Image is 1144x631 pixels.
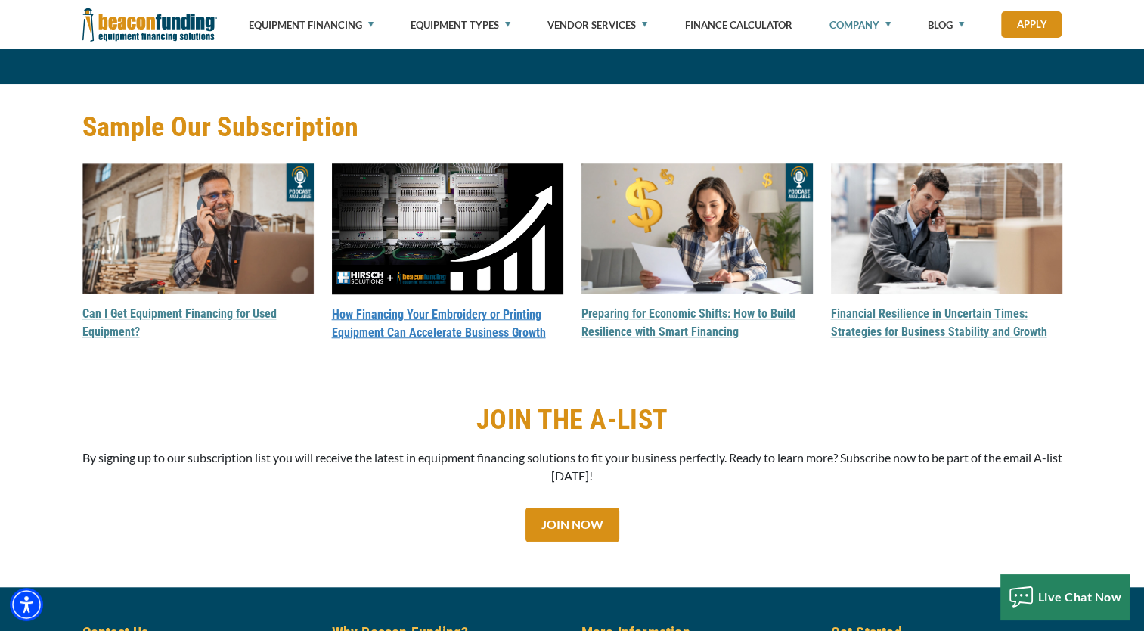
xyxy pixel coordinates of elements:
img: Financial Resilience in Uncertain Times: Strategies for Business Stability and Growth [831,163,1062,294]
div: Accessibility Menu [10,588,43,621]
p: By signing up to our subscription list you will receive the latest in equipment financing solutio... [82,449,1062,485]
a: Preparing for Economic Shifts: How to Build Resilience with Smart Financing [581,306,795,339]
a: JOIN NOW [525,508,619,542]
button: Live Chat Now [1000,574,1130,620]
h2: JOIN THE A-LIST [476,403,668,437]
img: Can I Get Equipment Financing for Used Equipment? [82,163,314,294]
a: Can I Get Equipment Financing for Used Equipment? [82,306,277,339]
img: How Financing Your Embroidery or Printing Equipment Can Accelerate Business Growth [332,163,563,294]
h2: Sample Our Subscription [82,114,1062,141]
a: How Financing Your Embroidery or Printing Equipment Can Accelerate Business Growth [332,307,546,340]
span: Live Chat Now [1038,589,1122,604]
a: Financial Resilience in Uncertain Times: Strategies for Business Stability and Growth [831,306,1047,339]
img: Preparing for Economic Shifts: How to Build Resilience with Smart Financing [581,163,813,294]
a: Apply [1001,11,1062,38]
